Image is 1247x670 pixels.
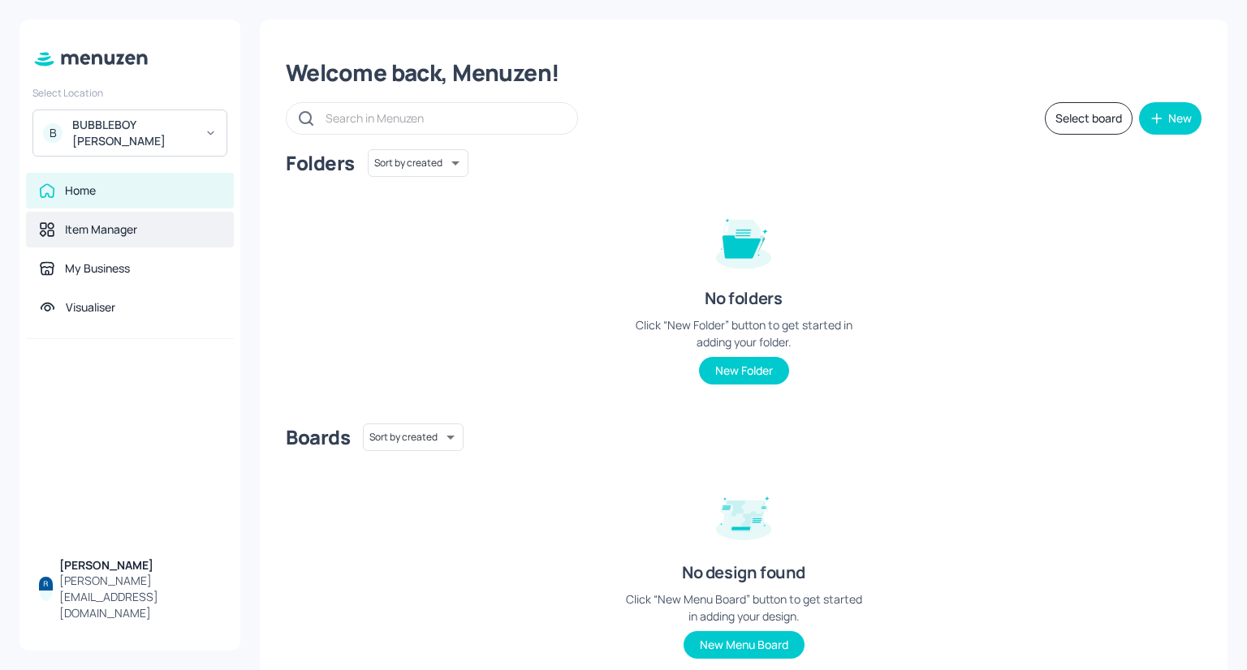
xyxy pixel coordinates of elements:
div: Click “New Folder” button to get started in adding your folder. [622,316,865,350]
img: design-empty [703,474,784,555]
div: Click “New Menu Board” button to get started in adding your design. [622,591,865,625]
div: Home [65,183,96,199]
div: My Business [65,260,130,277]
div: Select Location [32,86,227,100]
button: Select board [1045,102,1133,135]
div: New [1168,113,1192,124]
button: New [1139,102,1202,135]
div: [PERSON_NAME] [59,557,221,573]
div: No folders [705,287,782,310]
input: Search in Menuzen [326,106,561,130]
button: New Folder [699,357,789,384]
div: Sort by created [363,421,464,453]
div: BUBBLEBOY [PERSON_NAME] [72,117,195,149]
div: Visualiser [66,299,115,316]
img: folder-empty [703,200,784,281]
div: B [43,123,63,143]
div: Folders [286,150,355,176]
div: [PERSON_NAME][EMAIL_ADDRESS][DOMAIN_NAME] [59,573,221,621]
button: New Menu Board [684,631,805,659]
div: Welcome back, Menuzen! [286,58,1202,88]
img: ACg8ocL1yuH4pEfkxJySTgzkUhi3pM-1jJLmjIL7Sesj07Cz=s96-c [39,577,53,591]
div: Item Manager [65,221,137,238]
div: No design found [682,561,805,584]
div: Sort by created [368,147,468,179]
div: Boards [286,424,350,450]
